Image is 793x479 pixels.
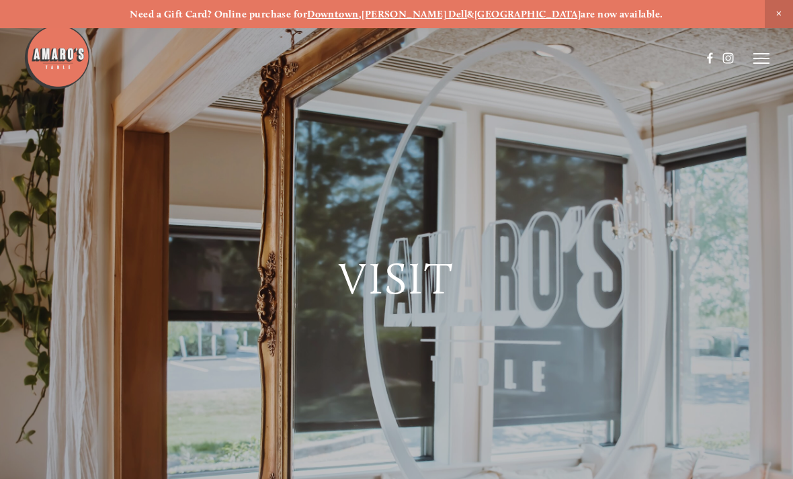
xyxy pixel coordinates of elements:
[581,8,663,20] strong: are now available.
[474,8,581,20] a: [GEOGRAPHIC_DATA]
[467,8,474,20] strong: &
[307,8,359,20] a: Downtown
[359,8,362,20] strong: ,
[362,8,467,20] a: [PERSON_NAME] Dell
[24,24,91,91] img: Amaro's Table
[339,252,454,305] span: Visit
[130,8,307,20] strong: Need a Gift Card? Online purchase for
